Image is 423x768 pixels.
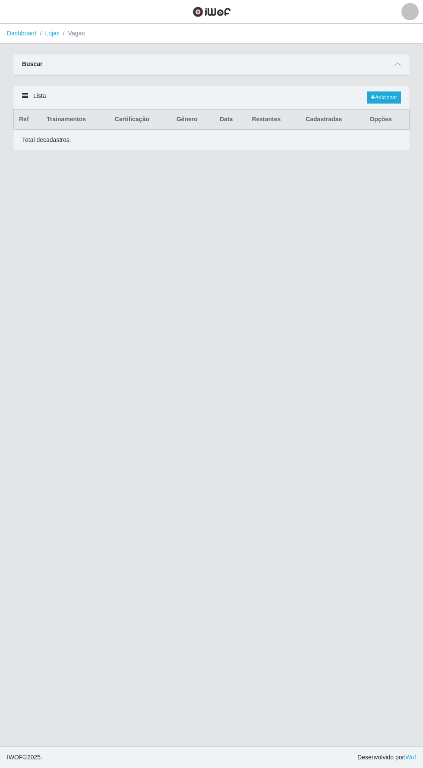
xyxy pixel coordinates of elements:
a: iWof [404,754,416,761]
img: CoreUI Logo [193,6,231,17]
th: Certificação [110,110,171,130]
th: Data [215,110,247,130]
th: Restantes [246,110,300,130]
th: Cadastradas [300,110,364,130]
th: Trainamentos [41,110,110,130]
th: Opções [364,110,409,130]
a: Lojas [45,30,59,37]
p: Total de cadastros. [22,135,71,145]
strong: Buscar [22,60,42,67]
th: Ref [14,110,42,130]
li: Vagas [60,29,85,38]
div: Lista [13,86,410,109]
a: Dashboard [7,30,37,37]
span: IWOF [7,754,23,761]
th: Gênero [171,110,215,130]
a: Adicionar [367,91,401,104]
span: Desenvolvido por [357,753,416,762]
span: © 2025 . [7,753,42,762]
